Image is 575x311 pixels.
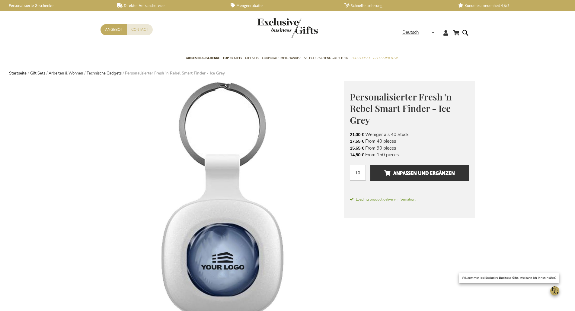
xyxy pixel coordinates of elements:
[257,18,318,38] img: Exclusive Business gifts logo
[350,138,364,144] span: 17,55 €
[344,3,449,8] a: Schnelle Lieferung
[49,71,83,76] a: Arbeiten & Wohnen
[350,151,469,158] li: From 150 pieces
[257,18,288,38] a: store logo
[3,3,107,8] a: Personalisierte Geschenke
[350,197,469,202] span: Loading product delivery information.
[384,168,455,178] span: Anpassen und ergänzen
[350,132,364,138] span: 21,00 €
[186,55,220,61] span: Jahresendgeschenke
[402,29,439,36] div: Deutsch
[458,3,562,8] a: Kundenzufriedenheit 4,6/5
[304,55,348,61] span: Select Geschenk Gutschein
[125,71,225,76] strong: Personalisierter Fresh 'n Rebel Smart Finder - Ice Grey
[350,145,364,151] span: 15,65 €
[351,55,370,61] span: Pro Budget
[373,55,397,61] span: Gelegenheiten
[350,91,452,126] span: Personalisierter Fresh 'n Rebel Smart Finder - Ice Grey
[370,165,468,181] button: Anpassen und ergänzen
[350,145,469,151] li: From 90 pieces
[402,29,419,36] span: Deutsch
[231,3,335,8] a: Mengenrabatte
[350,138,469,144] li: From 40 pieces
[350,131,469,138] li: Weniger als 40 Stück
[9,71,27,76] a: Startseite
[101,24,127,35] a: Angebot
[350,165,366,181] input: Menge
[30,71,45,76] a: Gift Sets
[87,71,122,76] a: Technische Gadgets
[245,55,259,61] span: Gift Sets
[350,152,364,158] span: 14,80 €
[117,3,221,8] a: Direkter Versandservice
[127,24,153,35] a: Contact
[262,55,301,61] span: Corporate Merchandise
[223,55,242,61] span: TOP 50 Gifts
